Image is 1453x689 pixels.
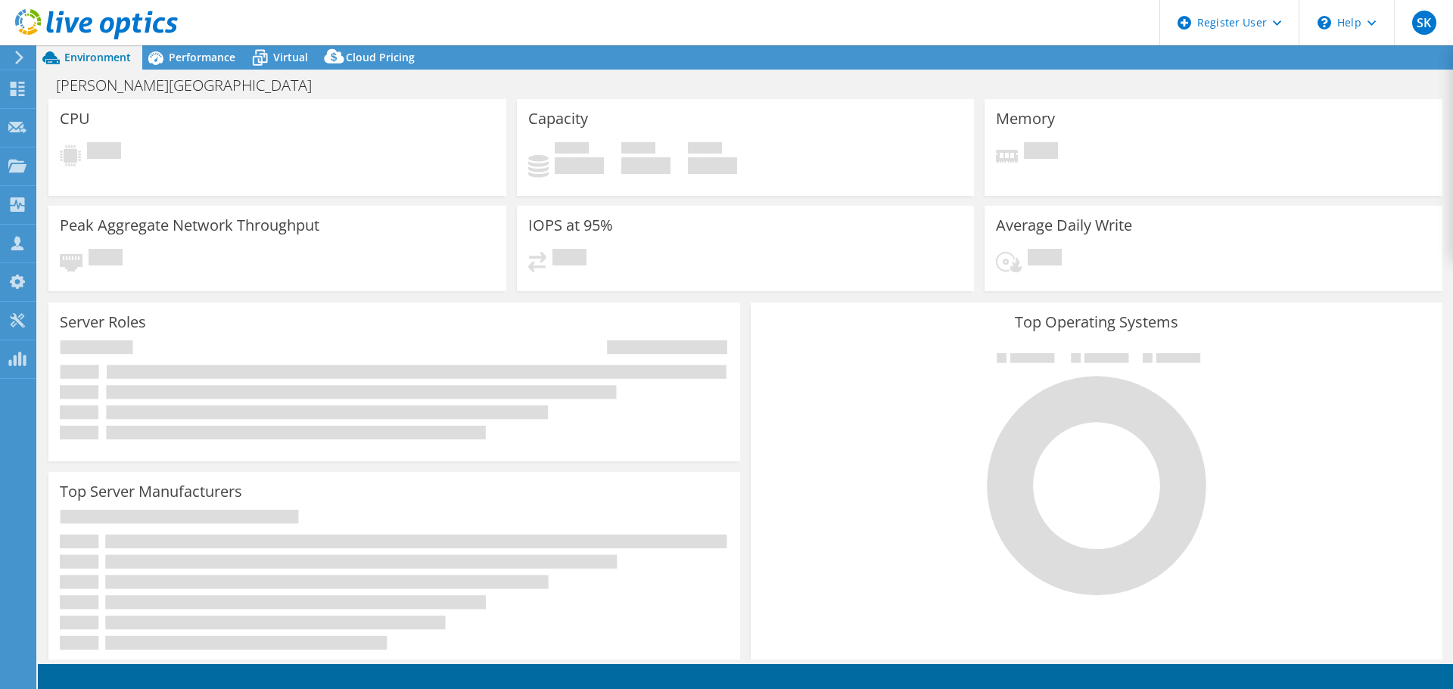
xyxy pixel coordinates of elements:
[169,50,235,64] span: Performance
[346,50,415,64] span: Cloud Pricing
[1028,249,1062,269] span: Pending
[552,249,586,269] span: Pending
[996,217,1132,234] h3: Average Daily Write
[1318,16,1331,29] svg: \n
[621,157,670,174] h4: 0 GiB
[688,142,722,157] span: Total
[621,142,655,157] span: Free
[688,157,737,174] h4: 0 GiB
[64,50,131,64] span: Environment
[60,110,90,127] h3: CPU
[89,249,123,269] span: Pending
[87,142,121,163] span: Pending
[996,110,1055,127] h3: Memory
[555,157,604,174] h4: 0 GiB
[49,77,335,94] h1: [PERSON_NAME][GEOGRAPHIC_DATA]
[1412,11,1436,35] span: SK
[1024,142,1058,163] span: Pending
[528,217,613,234] h3: IOPS at 95%
[528,110,588,127] h3: Capacity
[273,50,308,64] span: Virtual
[60,217,319,234] h3: Peak Aggregate Network Throughput
[555,142,589,157] span: Used
[60,314,146,331] h3: Server Roles
[60,483,242,500] h3: Top Server Manufacturers
[762,314,1431,331] h3: Top Operating Systems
